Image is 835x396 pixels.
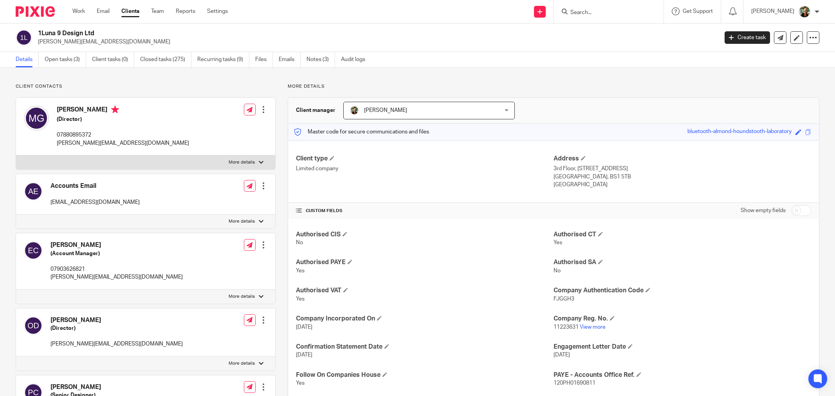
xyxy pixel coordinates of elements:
[50,324,183,332] h5: (Director)
[296,296,305,302] span: Yes
[725,31,770,44] a: Create task
[751,7,794,15] p: [PERSON_NAME]
[296,208,554,214] h4: CUSTOM FIELDS
[554,315,811,323] h4: Company Reg. No.
[554,324,579,330] span: 11223631
[140,52,191,67] a: Closed tasks (275)
[151,7,164,15] a: Team
[296,380,305,386] span: Yes
[16,6,55,17] img: Pixie
[57,131,189,139] p: 07880895372
[229,360,255,367] p: More details
[72,7,85,15] a: Work
[341,52,371,67] a: Audit logs
[554,268,561,274] span: No
[687,128,792,137] div: bluetooth-almond-houndstooth-laboratory
[296,324,312,330] span: [DATE]
[554,173,811,181] p: [GEOGRAPHIC_DATA], BS1 5TB
[554,165,811,173] p: 3rd Floor, [STREET_ADDRESS]
[50,182,140,190] h4: Accounts Email
[364,108,407,113] span: [PERSON_NAME]
[57,115,189,123] h5: (Director)
[16,83,276,90] p: Client contacts
[97,7,110,15] a: Email
[554,181,811,189] p: [GEOGRAPHIC_DATA]
[307,52,335,67] a: Notes (3)
[554,296,574,302] span: FJGGH3
[296,165,554,173] p: Limited company
[296,258,554,266] h4: Authorised PAYE
[296,155,554,163] h4: Client type
[554,343,811,351] h4: Engagement Letter Date
[38,29,578,38] h2: 1Luna 9 Design Ltd
[798,5,811,18] img: Photo2.jpg
[50,383,183,391] h4: [PERSON_NAME]
[554,258,811,266] h4: Authorised SA
[255,52,273,67] a: Files
[207,7,228,15] a: Settings
[554,352,570,358] span: [DATE]
[570,9,640,16] input: Search
[16,52,39,67] a: Details
[24,316,43,335] img: svg%3E
[50,340,183,348] p: [PERSON_NAME][EMAIL_ADDRESS][DOMAIN_NAME]
[57,139,189,147] p: [PERSON_NAME][EMAIL_ADDRESS][DOMAIN_NAME]
[296,343,554,351] h4: Confirmation Statement Date
[38,38,713,46] p: [PERSON_NAME][EMAIL_ADDRESS][DOMAIN_NAME]
[554,230,811,239] h4: Authorised CT
[580,324,606,330] a: View more
[296,230,554,239] h4: Authorised CIS
[121,7,139,15] a: Clients
[197,52,249,67] a: Recurring tasks (9)
[24,106,49,131] img: svg%3E
[176,7,195,15] a: Reports
[229,293,255,300] p: More details
[24,241,43,260] img: svg%3E
[16,29,32,46] img: svg%3E
[111,106,119,113] i: Primary
[296,286,554,295] h4: Authorised VAT
[50,265,183,273] p: 07903626821
[50,273,183,281] p: [PERSON_NAME][EMAIL_ADDRESS][DOMAIN_NAME]
[45,52,86,67] a: Open tasks (3)
[279,52,301,67] a: Emails
[296,106,335,114] h3: Client manager
[296,268,305,274] span: Yes
[554,240,562,245] span: Yes
[294,128,429,136] p: Master code for secure communications and files
[229,159,255,166] p: More details
[296,352,312,358] span: [DATE]
[350,106,359,115] img: Photo2.jpg
[50,198,140,206] p: [EMAIL_ADDRESS][DOMAIN_NAME]
[92,52,134,67] a: Client tasks (0)
[683,9,713,14] span: Get Support
[24,182,43,201] img: svg%3E
[296,371,554,379] h4: Follow On Companies House
[50,316,183,324] h4: [PERSON_NAME]
[296,240,303,245] span: No
[229,218,255,225] p: More details
[554,371,811,379] h4: PAYE - Accounts Office Ref.
[296,315,554,323] h4: Company Incorporated On
[554,286,811,295] h4: Company Authentication Code
[554,380,595,386] span: 120PH01690811
[57,106,189,115] h4: [PERSON_NAME]
[288,83,819,90] p: More details
[50,250,183,257] h5: (Account Manager)
[50,241,183,249] h4: [PERSON_NAME]
[554,155,811,163] h4: Address
[741,207,786,214] label: Show empty fields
